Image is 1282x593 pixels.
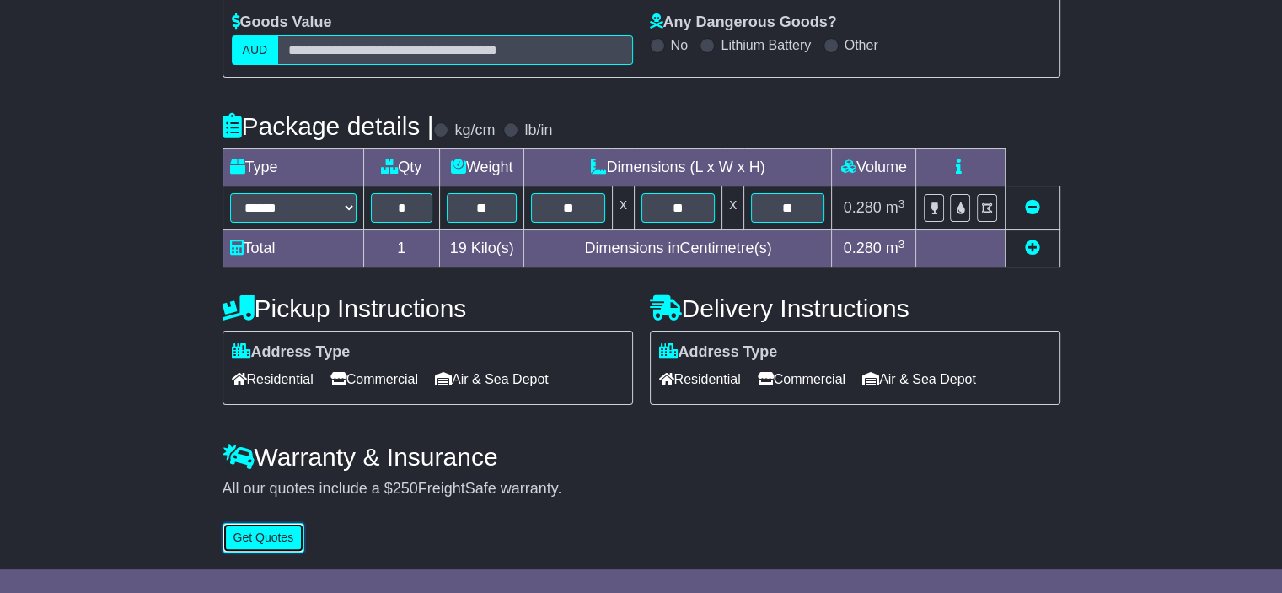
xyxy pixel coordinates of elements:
td: x [722,186,744,230]
a: Add new item [1025,240,1040,256]
label: Goods Value [232,13,332,32]
h4: Pickup Instructions [223,294,633,322]
td: Total [223,230,363,267]
td: Qty [363,149,439,186]
label: Lithium Battery [721,37,811,53]
td: Kilo(s) [439,230,524,267]
label: lb/in [524,121,552,140]
td: 1 [363,230,439,267]
label: kg/cm [454,121,495,140]
span: 250 [393,480,418,497]
td: Dimensions in Centimetre(s) [524,230,832,267]
td: Dimensions (L x W x H) [524,149,832,186]
td: Weight [439,149,524,186]
span: m [886,199,905,216]
sup: 3 [898,197,905,210]
label: No [671,37,688,53]
label: Other [845,37,878,53]
span: Residential [659,366,741,392]
button: Get Quotes [223,523,305,553]
td: Volume [832,149,916,186]
td: Type [223,149,363,186]
label: AUD [232,35,279,65]
span: Air & Sea Depot [862,366,976,392]
span: 0.280 [844,240,882,256]
sup: 3 [898,238,905,251]
span: m [886,240,905,256]
span: Commercial [758,366,845,392]
span: Residential [232,366,314,392]
span: 0.280 [844,199,882,216]
span: 19 [450,240,467,256]
h4: Delivery Instructions [650,294,1060,322]
a: Remove this item [1025,199,1040,216]
label: Address Type [232,343,351,362]
h4: Package details | [223,112,434,140]
span: Air & Sea Depot [435,366,549,392]
td: x [612,186,634,230]
label: Any Dangerous Goods? [650,13,837,32]
label: Address Type [659,343,778,362]
h4: Warranty & Insurance [223,443,1060,471]
div: All our quotes include a $ FreightSafe warranty. [223,480,1060,499]
span: Commercial [330,366,418,392]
